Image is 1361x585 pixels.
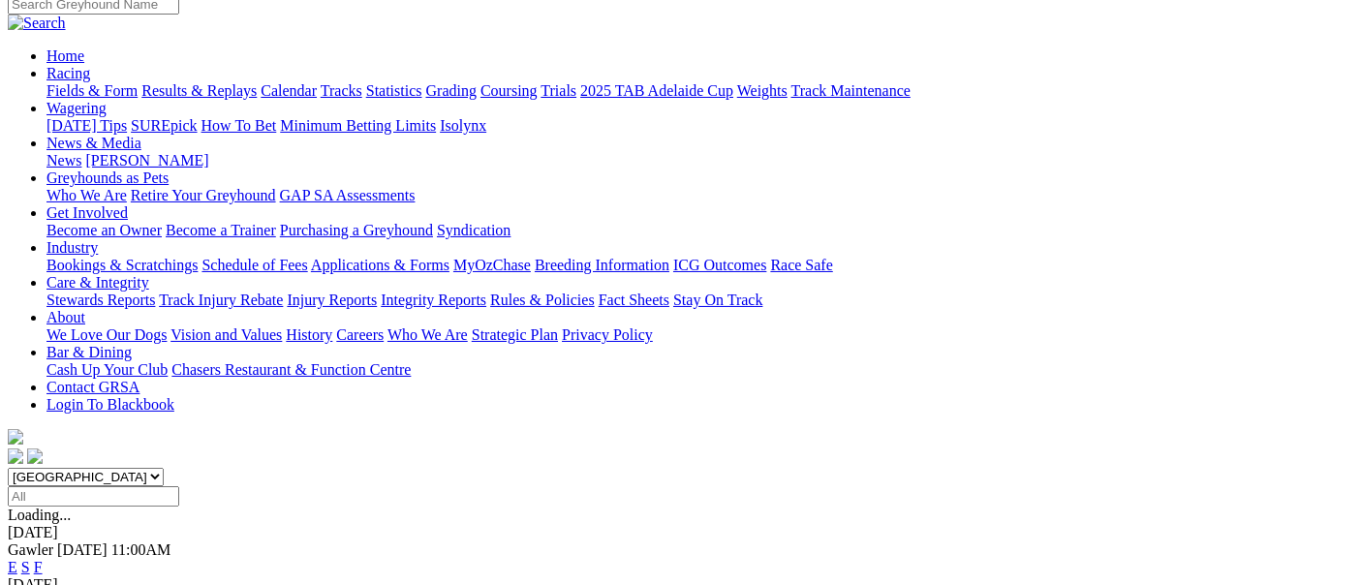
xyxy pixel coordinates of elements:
[8,15,66,32] img: Search
[159,292,283,308] a: Track Injury Rebate
[287,292,377,308] a: Injury Reports
[46,396,174,413] a: Login To Blackbook
[541,82,576,99] a: Trials
[46,152,81,169] a: News
[737,82,788,99] a: Weights
[321,82,362,99] a: Tracks
[46,135,141,151] a: News & Media
[46,82,138,99] a: Fields & Form
[46,82,1353,100] div: Racing
[171,361,411,378] a: Chasers Restaurant & Function Centre
[46,257,198,273] a: Bookings & Scratchings
[46,222,1353,239] div: Get Involved
[336,326,384,343] a: Careers
[280,187,416,203] a: GAP SA Assessments
[311,257,449,273] a: Applications & Forms
[453,257,531,273] a: MyOzChase
[46,117,127,134] a: [DATE] Tips
[673,292,762,308] a: Stay On Track
[46,344,132,360] a: Bar & Dining
[8,486,179,507] input: Select date
[201,117,277,134] a: How To Bet
[46,361,168,378] a: Cash Up Your Club
[46,187,1353,204] div: Greyhounds as Pets
[46,117,1353,135] div: Wagering
[46,379,139,395] a: Contact GRSA
[46,361,1353,379] div: Bar & Dining
[85,152,208,169] a: [PERSON_NAME]
[472,326,558,343] a: Strategic Plan
[111,541,171,558] span: 11:00AM
[8,541,53,558] span: Gawler
[366,82,422,99] a: Statistics
[46,292,1353,309] div: Care & Integrity
[387,326,468,343] a: Who We Are
[46,309,85,325] a: About
[21,559,30,575] a: S
[57,541,108,558] span: [DATE]
[141,82,257,99] a: Results & Replays
[46,222,162,238] a: Become an Owner
[46,257,1353,274] div: Industry
[46,326,1353,344] div: About
[46,65,90,81] a: Racing
[46,187,127,203] a: Who We Are
[8,507,71,523] span: Loading...
[286,326,332,343] a: History
[437,222,510,238] a: Syndication
[131,187,276,203] a: Retire Your Greyhound
[599,292,669,308] a: Fact Sheets
[166,222,276,238] a: Become a Trainer
[34,559,43,575] a: F
[8,448,23,464] img: facebook.svg
[490,292,595,308] a: Rules & Policies
[46,152,1353,169] div: News & Media
[46,47,84,64] a: Home
[426,82,477,99] a: Grading
[535,257,669,273] a: Breeding Information
[46,326,167,343] a: We Love Our Dogs
[46,274,149,291] a: Care & Integrity
[8,429,23,445] img: logo-grsa-white.png
[46,169,169,186] a: Greyhounds as Pets
[170,326,282,343] a: Vision and Values
[201,257,307,273] a: Schedule of Fees
[440,117,486,134] a: Isolynx
[791,82,911,99] a: Track Maintenance
[46,239,98,256] a: Industry
[280,222,433,238] a: Purchasing a Greyhound
[8,524,1353,541] div: [DATE]
[381,292,486,308] a: Integrity Reports
[46,100,107,116] a: Wagering
[280,117,436,134] a: Minimum Betting Limits
[261,82,317,99] a: Calendar
[27,448,43,464] img: twitter.svg
[770,257,832,273] a: Race Safe
[46,292,155,308] a: Stewards Reports
[131,117,197,134] a: SUREpick
[46,204,128,221] a: Get Involved
[8,559,17,575] a: E
[673,257,766,273] a: ICG Outcomes
[580,82,733,99] a: 2025 TAB Adelaide Cup
[480,82,538,99] a: Coursing
[562,326,653,343] a: Privacy Policy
